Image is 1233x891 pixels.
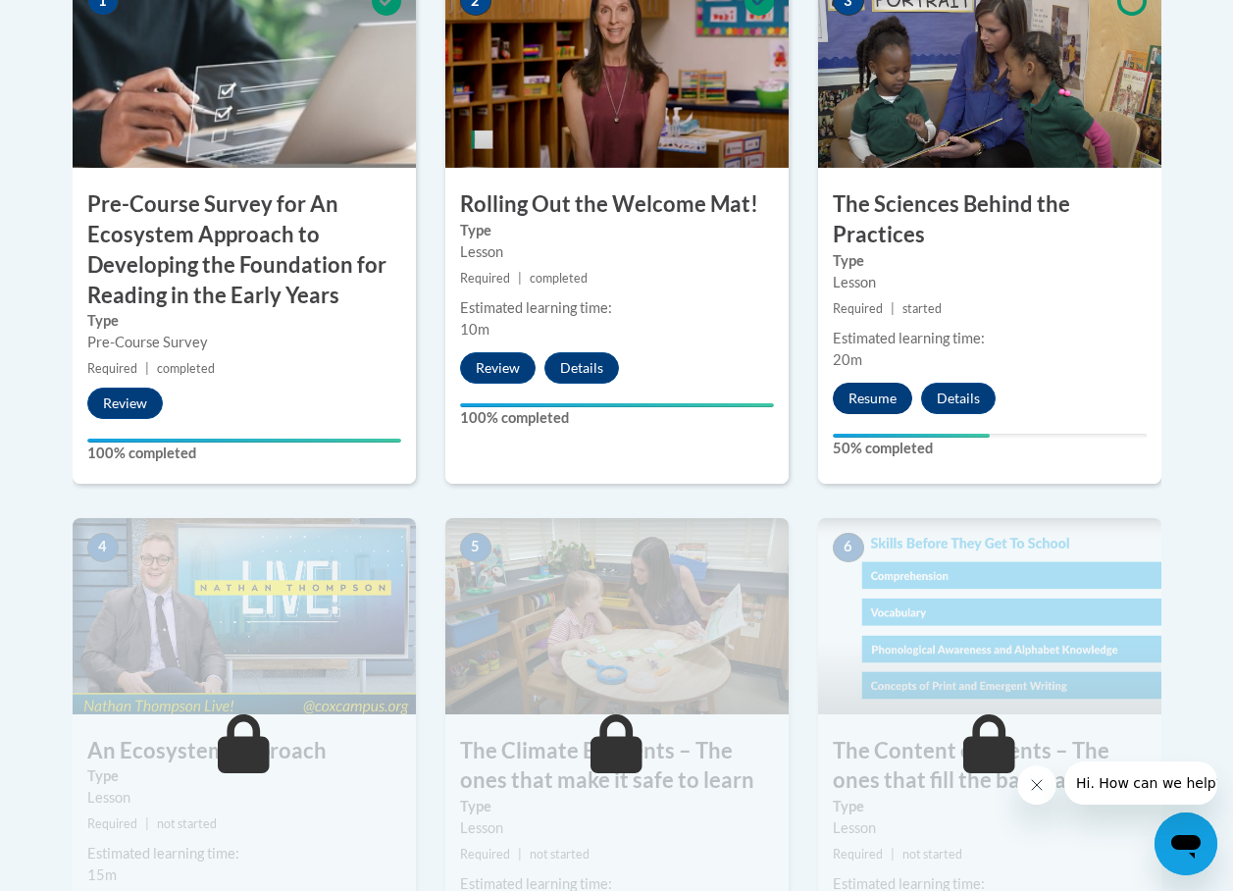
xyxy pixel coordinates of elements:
iframe: Button to launch messaging window [1155,812,1217,875]
button: Review [87,388,163,419]
span: 15m [87,866,117,883]
span: 10m [460,321,489,338]
label: 100% completed [460,407,774,429]
button: Details [921,383,996,414]
img: Course Image [73,518,416,714]
span: not started [157,816,217,831]
span: completed [530,271,588,286]
div: Estimated learning time: [833,328,1147,349]
span: | [145,361,149,376]
div: Lesson [833,272,1147,293]
iframe: Close message [1017,765,1056,805]
div: Estimated learning time: [460,297,774,319]
span: Required [833,301,883,316]
div: Your progress [460,403,774,407]
button: Review [460,352,536,384]
span: Required [833,847,883,862]
div: Lesson [460,241,774,263]
span: | [518,271,522,286]
label: Type [460,220,774,241]
span: | [891,847,895,862]
label: 100% completed [87,443,401,464]
span: | [518,847,522,862]
div: Your progress [87,439,401,443]
h3: Rolling Out the Welcome Mat! [445,189,789,220]
div: Lesson [87,787,401,809]
h3: The Climate Elements – The ones that make it safe to learn [445,736,789,797]
div: Lesson [833,817,1147,839]
iframe: Message from company [1064,761,1217,805]
span: 20m [833,351,862,368]
h3: The Content elements – The ones that fill the backpack [818,736,1161,797]
div: Pre-Course Survey [87,332,401,353]
label: Type [87,765,401,787]
span: Required [460,847,510,862]
span: 5 [460,533,491,562]
span: not started [902,847,962,862]
span: Required [460,271,510,286]
span: not started [530,847,590,862]
img: Course Image [818,518,1161,714]
h3: Pre-Course Survey for An Ecosystem Approach to Developing the Foundation for Reading in the Early... [73,189,416,310]
label: Type [87,310,401,332]
span: 4 [87,533,119,562]
span: Required [87,361,137,376]
div: Your progress [833,434,990,438]
span: started [902,301,942,316]
span: completed [157,361,215,376]
h3: The Sciences Behind the Practices [818,189,1161,250]
span: | [891,301,895,316]
span: 6 [833,533,864,562]
h3: An Ecosystem Approach [73,736,416,766]
label: Type [460,796,774,817]
div: Estimated learning time: [87,843,401,865]
button: Details [544,352,619,384]
label: 50% completed [833,438,1147,459]
div: Lesson [460,817,774,839]
label: Type [833,796,1147,817]
img: Course Image [445,518,789,714]
span: Hi. How can we help? [12,14,159,29]
span: | [145,816,149,831]
span: Required [87,816,137,831]
button: Resume [833,383,912,414]
label: Type [833,250,1147,272]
